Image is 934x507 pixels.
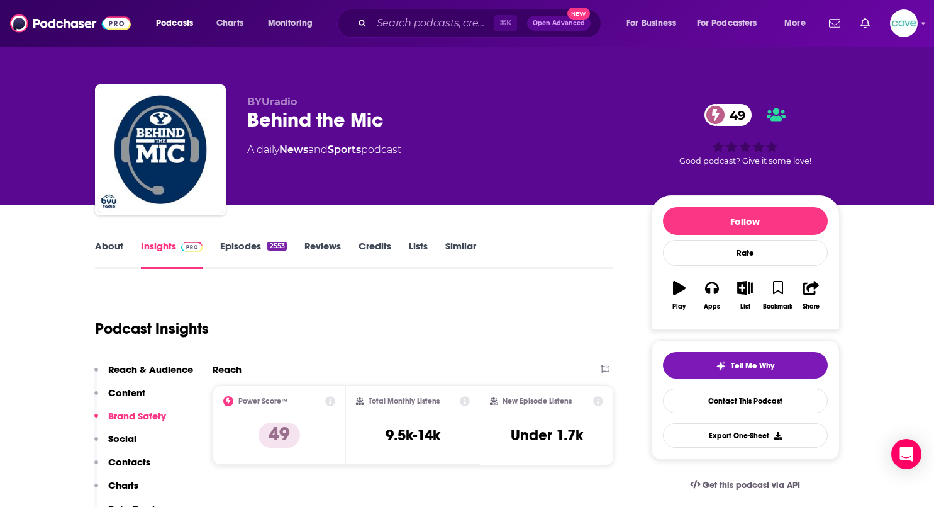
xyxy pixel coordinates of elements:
[181,242,203,252] img: Podchaser Pro
[95,319,209,338] h1: Podcast Insights
[728,273,761,318] button: List
[108,410,166,422] p: Brand Safety
[527,16,591,31] button: Open AdvancedNew
[763,303,792,310] div: Bookmark
[731,361,774,371] span: Tell Me Why
[855,13,875,34] a: Show notifications dropdown
[94,387,145,410] button: Content
[663,240,828,266] div: Rate
[803,303,820,310] div: Share
[108,456,150,468] p: Contacts
[503,397,572,406] h2: New Episode Listens
[533,20,585,26] span: Open Advanced
[663,389,828,413] a: Contact This Podcast
[259,13,329,33] button: open menu
[108,387,145,399] p: Content
[776,13,821,33] button: open menu
[762,273,794,318] button: Bookmark
[445,240,476,269] a: Similar
[304,240,341,269] a: Reviews
[349,9,613,38] div: Search podcasts, credits, & more...
[108,433,136,445] p: Social
[567,8,590,20] span: New
[494,15,517,31] span: ⌘ K
[10,11,131,35] img: Podchaser - Follow, Share and Rate Podcasts
[220,240,286,269] a: Episodes2553
[141,240,203,269] a: InsightsPodchaser Pro
[94,433,136,456] button: Social
[279,144,308,156] a: News
[97,87,223,213] img: Behind the Mic
[740,303,750,310] div: List
[890,9,918,37] span: Logged in as CovePodcast
[386,426,440,445] h3: 9.5k-14k
[891,439,921,469] div: Open Intercom Messenger
[626,14,676,32] span: For Business
[704,303,720,310] div: Apps
[238,397,287,406] h2: Power Score™
[267,242,286,251] div: 2553
[663,423,828,448] button: Export One-Sheet
[716,361,726,371] img: tell me why sparkle
[247,96,297,108] span: BYUradio
[696,273,728,318] button: Apps
[108,363,193,375] p: Reach & Audience
[147,13,209,33] button: open menu
[94,456,150,479] button: Contacts
[328,144,361,156] a: Sports
[208,13,251,33] a: Charts
[663,352,828,379] button: tell me why sparkleTell Me Why
[409,240,428,269] a: Lists
[651,96,840,174] div: 49Good podcast? Give it some love!
[308,144,328,156] span: and
[213,363,242,375] h2: Reach
[672,303,686,310] div: Play
[663,207,828,235] button: Follow
[697,14,757,32] span: For Podcasters
[247,142,401,157] div: A daily podcast
[890,9,918,37] button: Show profile menu
[824,13,845,34] a: Show notifications dropdown
[679,156,811,166] span: Good podcast? Give it some love!
[156,14,193,32] span: Podcasts
[704,104,752,126] a: 49
[784,14,806,32] span: More
[717,104,752,126] span: 49
[94,479,138,503] button: Charts
[94,410,166,433] button: Brand Safety
[618,13,692,33] button: open menu
[94,363,193,387] button: Reach & Audience
[372,13,494,33] input: Search podcasts, credits, & more...
[663,273,696,318] button: Play
[511,426,583,445] h3: Under 1.7k
[108,479,138,491] p: Charts
[369,397,440,406] h2: Total Monthly Listens
[794,273,827,318] button: Share
[680,470,811,501] a: Get this podcast via API
[890,9,918,37] img: User Profile
[259,423,300,448] p: 49
[703,480,800,491] span: Get this podcast via API
[216,14,243,32] span: Charts
[689,13,776,33] button: open menu
[268,14,313,32] span: Monitoring
[359,240,391,269] a: Credits
[95,240,123,269] a: About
